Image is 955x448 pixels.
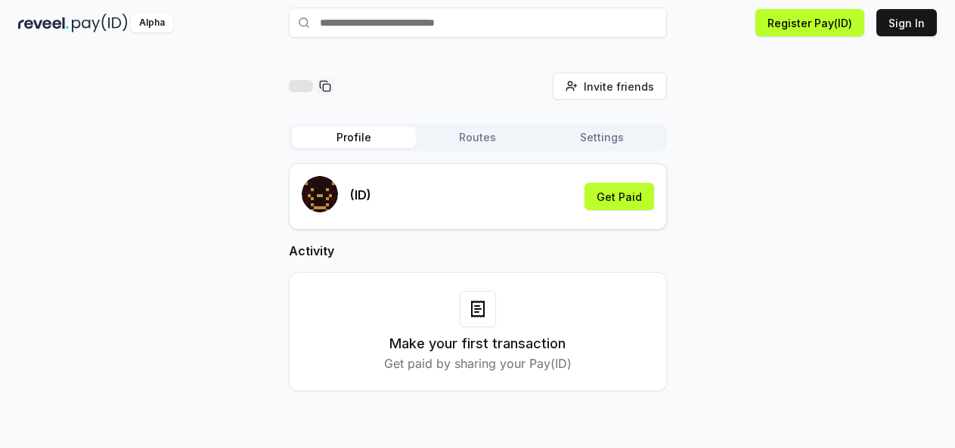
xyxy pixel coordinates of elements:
button: Invite friends [553,73,667,100]
button: Sign In [876,9,937,36]
div: Alpha [131,14,173,32]
p: Get paid by sharing your Pay(ID) [384,354,572,372]
button: Profile [292,127,416,148]
button: Get Paid [584,183,654,210]
img: reveel_dark [18,14,69,32]
button: Register Pay(ID) [755,9,864,36]
span: Invite friends [584,79,654,94]
h2: Activity [289,242,667,260]
h3: Make your first transaction [389,333,566,354]
button: Settings [540,127,664,148]
img: pay_id [72,14,128,32]
button: Routes [416,127,540,148]
p: (ID) [350,186,371,204]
